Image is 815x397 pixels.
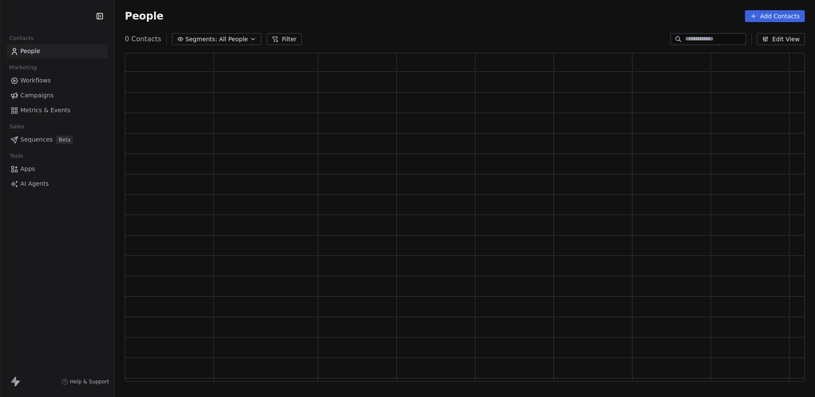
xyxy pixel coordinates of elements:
[20,91,53,100] span: Campaigns
[20,76,51,85] span: Workflows
[20,135,53,144] span: Sequences
[7,74,107,88] a: Workflows
[757,33,805,45] button: Edit View
[7,177,107,191] a: AI Agents
[20,47,40,56] span: People
[20,106,70,115] span: Metrics & Events
[20,164,35,173] span: Apps
[125,10,163,23] span: People
[219,35,248,44] span: All People
[56,136,73,144] span: Beta
[62,378,109,385] a: Help & Support
[7,88,107,102] a: Campaigns
[7,103,107,117] a: Metrics & Events
[7,133,107,147] a: SequencesBeta
[185,35,217,44] span: Segments:
[7,162,107,176] a: Apps
[7,44,107,58] a: People
[267,33,302,45] button: Filter
[6,61,40,74] span: Marketing
[6,120,28,133] span: Sales
[745,10,805,22] button: Add Contacts
[70,378,109,385] span: Help & Support
[6,150,27,162] span: Tools
[20,179,49,188] span: AI Agents
[125,34,161,44] span: 0 Contacts
[6,32,37,45] span: Contacts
